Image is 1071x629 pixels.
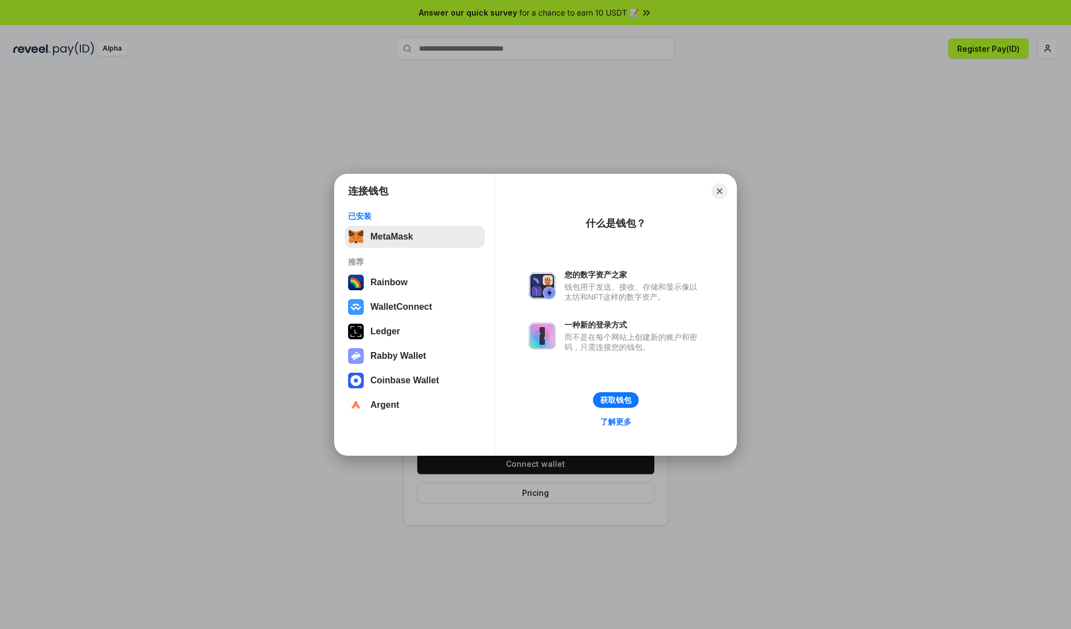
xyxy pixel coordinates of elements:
[712,183,727,199] button: Close
[345,226,485,248] button: MetaMask
[345,369,485,392] button: Coinbase Wallet
[370,232,413,242] div: MetaMask
[348,184,388,198] h1: 连接钱包
[348,397,364,413] img: svg+xml,%3Csvg%20width%3D%2228%22%20height%3D%2228%22%20viewBox%3D%220%200%2028%2028%22%20fill%3D...
[345,394,485,416] button: Argent
[529,272,556,299] img: svg+xml,%3Csvg%20xmlns%3D%22http%3A%2F%2Fwww.w3.org%2F2000%2Fsvg%22%20fill%3D%22none%22%20viewBox...
[370,326,400,337] div: Ledger
[348,229,364,245] img: svg+xml,%3Csvg%20fill%3D%22none%22%20height%3D%2233%22%20viewBox%3D%220%200%2035%2033%22%20width%...
[370,400,399,410] div: Argent
[370,351,426,361] div: Rabby Wallet
[529,323,556,349] img: svg+xml,%3Csvg%20xmlns%3D%22http%3A%2F%2Fwww.w3.org%2F2000%2Fsvg%22%20fill%3D%22none%22%20viewBox...
[345,320,485,343] button: Ledger
[348,275,364,290] img: svg+xml,%3Csvg%20width%3D%22120%22%20height%3D%22120%22%20viewBox%3D%220%200%20120%20120%22%20fil...
[565,282,703,302] div: 钱包用于发送、接收、存储和显示像以太坊和NFT这样的数字资产。
[345,271,485,294] button: Rainbow
[600,417,631,427] div: 了解更多
[348,257,481,267] div: 推荐
[348,324,364,339] img: svg+xml,%3Csvg%20xmlns%3D%22http%3A%2F%2Fwww.w3.org%2F2000%2Fsvg%22%20width%3D%2228%22%20height%3...
[565,320,703,330] div: 一种新的登录方式
[565,270,703,280] div: 您的数字资产之家
[345,296,485,318] button: WalletConnect
[348,299,364,315] img: svg+xml,%3Csvg%20width%3D%2228%22%20height%3D%2228%22%20viewBox%3D%220%200%2028%2028%22%20fill%3D...
[348,211,481,221] div: 已安装
[370,376,439,386] div: Coinbase Wallet
[565,332,703,352] div: 而不是在每个网站上创建新的账户和密码，只需连接您的钱包。
[370,302,432,312] div: WalletConnect
[370,277,408,287] div: Rainbow
[348,373,364,388] img: svg+xml,%3Csvg%20width%3D%2228%22%20height%3D%2228%22%20viewBox%3D%220%200%2028%2028%22%20fill%3D...
[594,415,638,429] a: 了解更多
[600,395,631,405] div: 获取钱包
[345,345,485,367] button: Rabby Wallet
[348,348,364,364] img: svg+xml,%3Csvg%20xmlns%3D%22http%3A%2F%2Fwww.w3.org%2F2000%2Fsvg%22%20fill%3D%22none%22%20viewBox...
[593,392,639,408] button: 获取钱包
[586,217,646,230] div: 什么是钱包？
